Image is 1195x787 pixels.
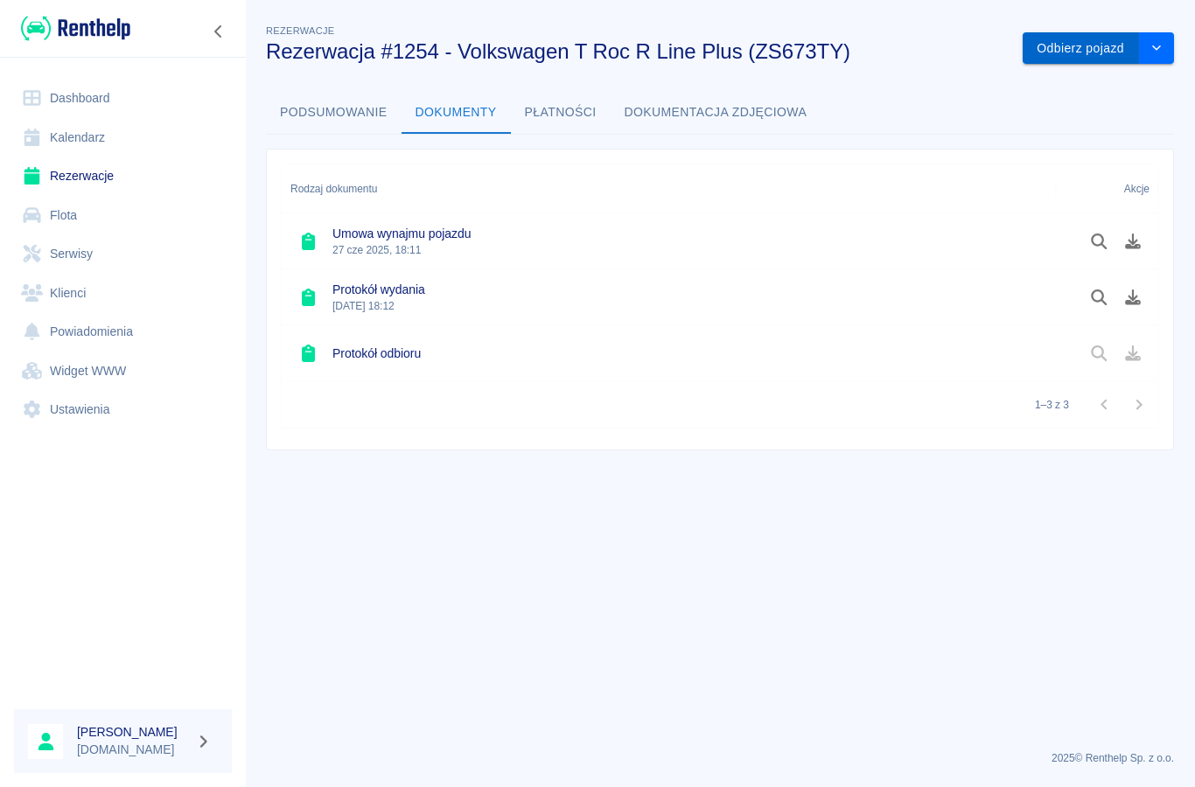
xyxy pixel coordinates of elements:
button: Podgląd dokumentu [1082,226,1116,256]
button: Dokumentacja zdjęciowa [611,92,821,134]
p: 2025 © Renthelp Sp. z o.o. [266,750,1174,766]
p: [DATE] 18:12 [332,298,425,314]
p: 1–3 z 3 [1035,397,1069,413]
a: Rezerwacje [14,157,232,196]
a: Dashboard [14,79,232,118]
h6: Protokół wydania [332,281,425,298]
button: Zwiń nawigację [206,20,232,43]
button: Pobierz dokument [1116,282,1150,312]
h3: Rezerwacja #1254 - Volkswagen T Roc R Line Plus (ZS673TY) [266,39,1009,64]
button: Płatności [511,92,611,134]
h6: [PERSON_NAME] [77,723,189,741]
p: 27 cze 2025, 18:11 [332,242,471,258]
div: Rodzaj dokumentu [290,164,377,213]
a: Renthelp logo [14,14,130,43]
div: Akcje [1124,164,1150,213]
div: Akcje [1056,164,1158,213]
a: Flota [14,196,232,235]
span: Rezerwacje [266,25,334,36]
h6: Umowa wynajmu pojazdu [332,225,471,242]
button: drop-down [1139,32,1174,65]
h6: Protokół odbioru [332,345,421,362]
button: Odbierz pojazd [1023,32,1139,65]
a: Widget WWW [14,352,232,391]
a: Kalendarz [14,118,232,157]
a: Powiadomienia [14,312,232,352]
img: Renthelp logo [21,14,130,43]
a: Serwisy [14,234,232,274]
button: Pobierz dokument [1116,226,1150,256]
p: [DOMAIN_NAME] [77,741,189,759]
div: Rodzaj dokumentu [282,164,1056,213]
button: Podgląd dokumentu [1082,282,1116,312]
button: Podsumowanie [266,92,402,134]
button: Dokumenty [402,92,511,134]
a: Ustawienia [14,390,232,429]
a: Klienci [14,274,232,313]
